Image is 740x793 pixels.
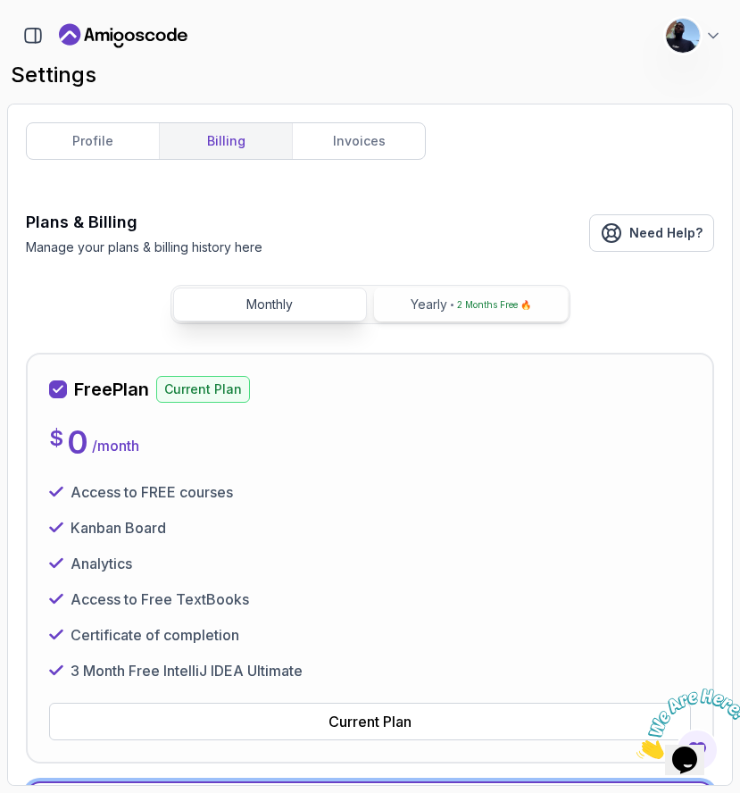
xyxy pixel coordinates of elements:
button: Monthly [173,288,367,321]
a: billing [159,123,292,159]
p: Analytics [71,553,132,574]
p: Current Plan [156,376,250,403]
h2: settings [11,61,729,89]
a: profile [27,123,159,159]
p: Access to Free TextBooks [71,588,249,610]
div: Current Plan [328,711,412,732]
p: Yearly [411,296,447,313]
p: 2 Months Free 🔥 [457,296,531,313]
a: Landing page [59,21,187,50]
h3: Plans & Billing [26,210,262,235]
p: 3 Month Free IntelliJ IDEA Ultimate [71,660,303,681]
button: Current Plan [49,703,691,740]
p: 0 [67,424,88,460]
p: Access to FREE courses [71,481,233,503]
p: Monthly [246,296,293,313]
p: / month [92,435,139,456]
p: Kanban Board [71,517,166,538]
p: $ [49,424,63,453]
button: Yearly2 Months Free 🔥 [374,288,568,321]
button: user profile image [665,18,722,54]
img: Chat attention grabber [7,7,118,78]
p: Manage your plans & billing history here [26,238,262,256]
p: Certificate of completion [71,624,239,646]
iframe: chat widget [629,681,740,766]
span: Need Help? [629,224,703,242]
a: invoices [292,123,425,159]
img: user profile image [666,19,700,53]
h2: Free Plan [74,377,149,402]
a: Need Help? [589,214,714,252]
